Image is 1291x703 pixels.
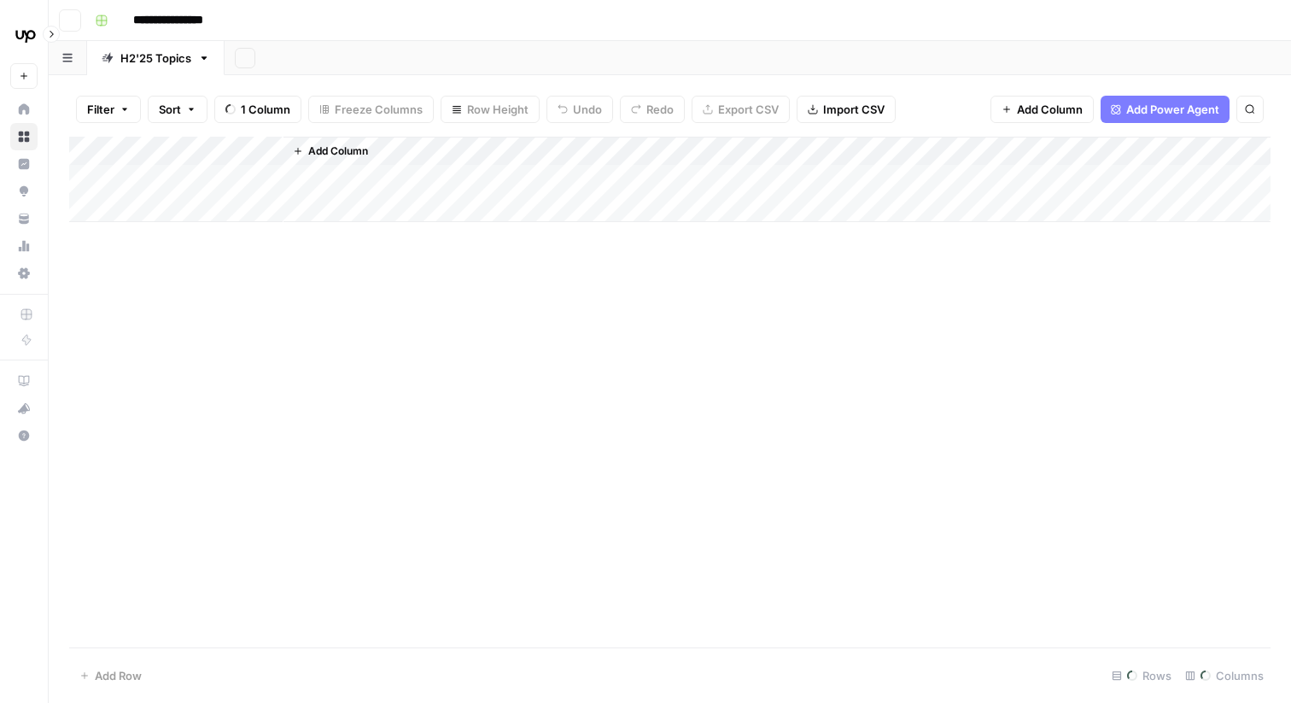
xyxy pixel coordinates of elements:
span: Add Column [1017,101,1083,118]
span: Add Power Agent [1126,101,1219,118]
button: Add Row [69,662,152,689]
div: Columns [1178,662,1271,689]
button: Import CSV [797,96,896,123]
button: Add Column [990,96,1094,123]
span: Row Height [467,101,529,118]
span: Add Column [308,144,368,159]
div: Rows [1105,662,1178,689]
span: Undo [573,101,602,118]
button: Sort [148,96,207,123]
a: AirOps Academy [10,367,38,395]
a: Your Data [10,205,38,232]
a: Browse [10,123,38,150]
button: Filter [76,96,141,123]
span: Add Row [95,667,142,684]
button: Export CSV [692,96,790,123]
div: What's new? [11,395,37,421]
button: What's new? [10,395,38,422]
span: Redo [646,101,674,118]
button: 1 Column [214,96,301,123]
img: Upwork Logo [10,20,41,50]
span: Freeze Columns [335,101,423,118]
button: Row Height [441,96,540,123]
button: Add Column [286,140,375,162]
span: Sort [159,101,181,118]
span: Export CSV [718,101,779,118]
button: Workspace: Upwork [10,14,38,56]
button: Freeze Columns [308,96,434,123]
span: Filter [87,101,114,118]
div: H2'25 Topics [120,50,191,67]
a: Home [10,96,38,123]
a: Usage [10,232,38,260]
span: 1 Column [241,101,290,118]
button: Redo [620,96,685,123]
a: Opportunities [10,178,38,205]
a: Settings [10,260,38,287]
button: Help + Support [10,422,38,449]
span: Import CSV [823,101,885,118]
button: Add Power Agent [1101,96,1230,123]
a: H2'25 Topics [87,41,225,75]
a: Insights [10,150,38,178]
button: Undo [546,96,613,123]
